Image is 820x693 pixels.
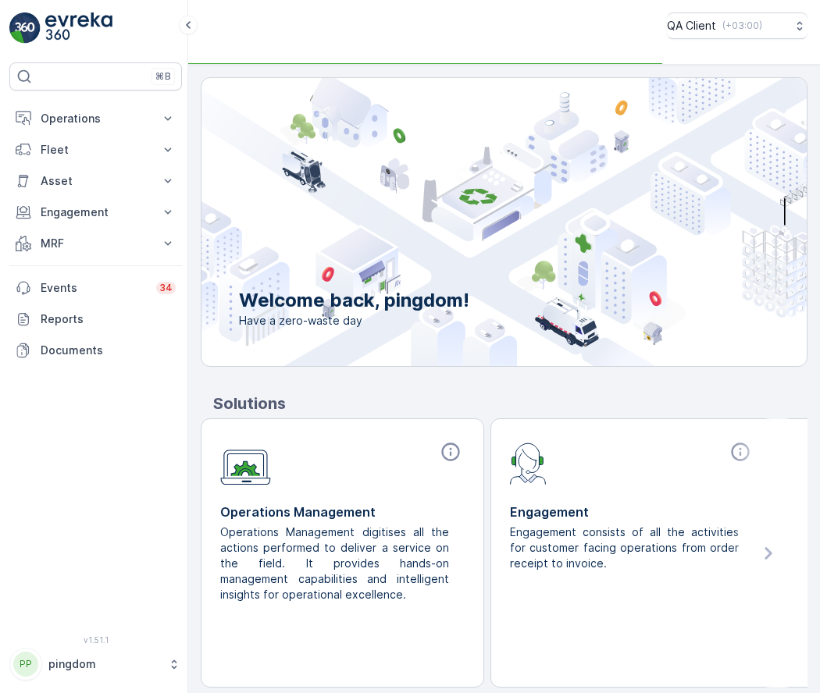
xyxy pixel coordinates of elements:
p: Events [41,280,147,296]
button: Engagement [9,197,182,228]
p: ( +03:00 ) [722,20,762,32]
a: Documents [9,335,182,366]
p: Engagement [510,503,754,521]
button: QA Client(+03:00) [667,12,808,39]
button: MRF [9,228,182,259]
p: Operations Management [220,503,465,521]
button: Asset [9,165,182,197]
p: Engagement consists of all the activities for customer facing operations from order receipt to in... [510,524,742,571]
button: Operations [9,103,182,134]
p: pingdom [48,656,160,672]
img: logo [9,12,41,44]
p: Operations Management digitises all the actions performed to deliver a service on the field. It p... [220,524,452,602]
p: Operations [41,111,151,126]
img: logo_light-DOdMpM7g.png [45,12,112,44]
p: Welcome back, pingdom! [239,288,469,313]
a: Events34 [9,272,182,304]
p: QA Client [667,18,716,34]
p: Fleet [41,142,151,158]
p: Reports [41,311,176,327]
p: Documents [41,343,176,358]
img: module-icon [220,441,271,485]
img: city illustration [131,78,807,366]
a: Reports [9,304,182,335]
p: ⌘B [155,70,171,83]
p: Asset [41,173,151,189]
p: Engagement [41,204,151,220]
button: PPpingdom [9,648,182,681]
p: Solutions [213,392,808,415]
p: 34 [159,282,173,294]
button: Fleet [9,134,182,165]
img: module-icon [510,441,547,485]
span: Have a zero-waste day [239,313,469,329]
span: v 1.51.1 [9,635,182,645]
p: MRF [41,236,151,251]
div: PP [13,652,38,677]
